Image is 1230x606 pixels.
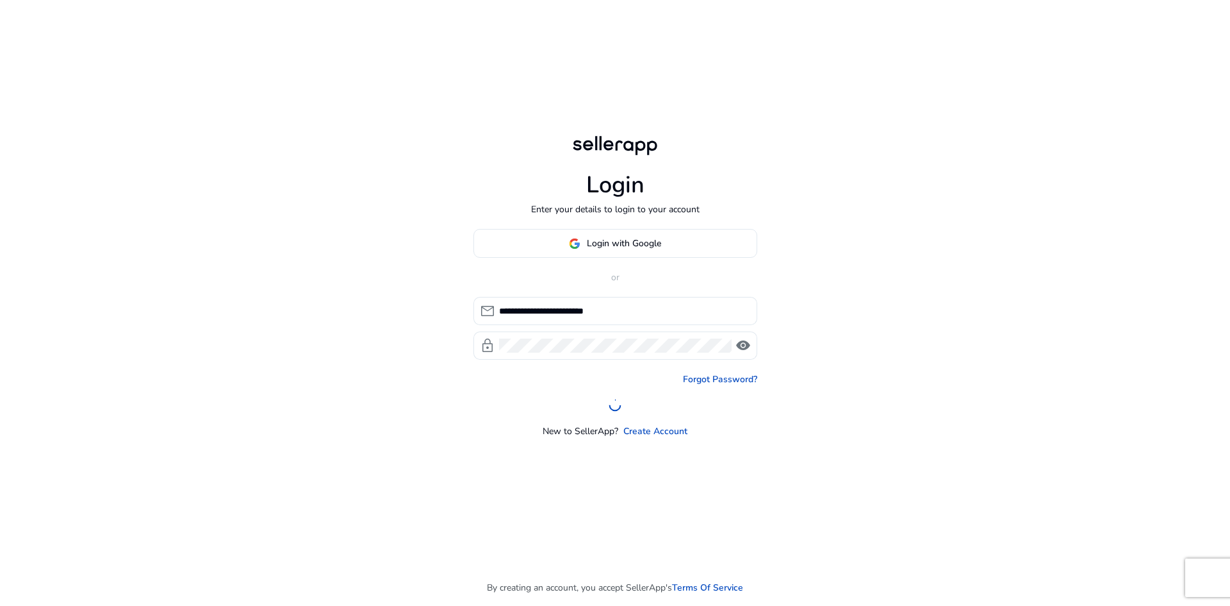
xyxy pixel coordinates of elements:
p: New to SellerApp? [543,425,618,438]
a: Forgot Password? [683,373,757,386]
a: Terms Of Service [672,581,743,594]
span: visibility [735,338,751,353]
span: Login with Google [587,237,661,250]
span: mail [480,303,495,319]
p: or [473,271,757,284]
h1: Login [586,171,644,199]
button: Login with Google [473,229,757,258]
img: google-logo.svg [569,238,580,249]
span: lock [480,338,495,353]
p: Enter your details to login to your account [531,203,700,216]
a: Create Account [623,425,687,438]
